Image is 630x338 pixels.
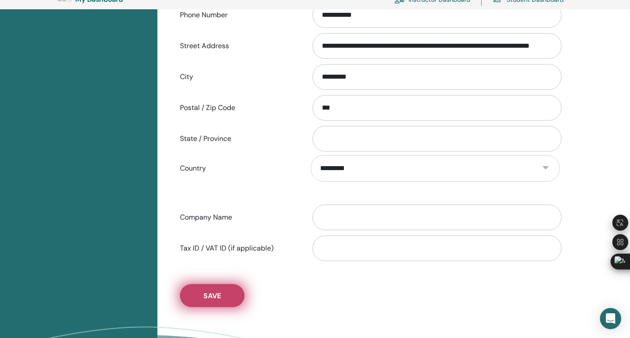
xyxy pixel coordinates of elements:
label: Tax ID / VAT ID (if applicable) [173,240,304,257]
label: City [173,68,304,85]
label: State / Province [173,130,304,147]
span: Save [203,291,221,300]
label: Phone Number [173,7,304,23]
button: Save [180,284,244,307]
div: Open Intercom Messenger [600,308,621,329]
label: Country [173,160,304,177]
label: Company Name [173,209,304,226]
label: Postal / Zip Code [173,99,304,116]
label: Street Address [173,38,304,54]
